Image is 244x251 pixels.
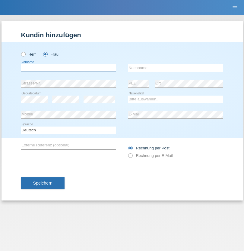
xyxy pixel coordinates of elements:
input: Rechnung per Post [128,146,132,153]
label: Herr [21,52,36,57]
h1: Kundin hinzufügen [21,31,223,39]
label: Rechnung per Post [128,146,170,150]
button: Speichern [21,177,65,189]
input: Rechnung per E-Mail [128,153,132,161]
input: Herr [21,52,25,56]
i: menu [232,5,238,11]
label: Rechnung per E-Mail [128,153,173,158]
span: Speichern [33,181,52,185]
input: Frau [43,52,47,56]
a: menu [229,6,241,9]
label: Frau [43,52,59,57]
